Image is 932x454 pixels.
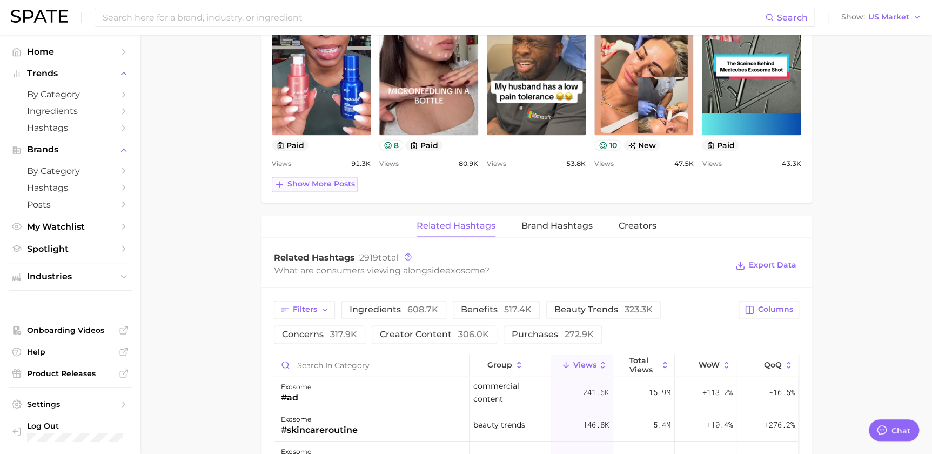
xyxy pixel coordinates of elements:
[27,347,113,357] span: Help
[699,360,720,369] span: WoW
[768,386,794,399] span: -16.5%
[27,369,113,378] span: Product Releases
[487,360,512,369] span: group
[27,145,113,155] span: Brands
[625,304,653,315] span: 323.3k
[27,199,113,210] span: Posts
[9,103,132,119] a: Ingredients
[380,330,489,339] span: creator content
[702,139,739,151] button: paid
[781,157,801,170] span: 43.3k
[623,139,661,151] span: new
[868,14,909,20] span: US Market
[379,139,404,151] button: 8
[272,139,309,151] button: paid
[27,123,113,133] span: Hashtags
[379,157,399,170] span: Views
[274,409,799,442] button: exosome#skincareroutinebeauty trends146.8k5.4m+10.4%+276.2%
[274,252,355,263] span: Related Hashtags
[27,244,113,254] span: Spotlight
[613,355,675,376] button: Total Views
[653,418,670,431] span: 5.4m
[293,305,317,314] span: Filters
[594,157,614,170] span: Views
[287,179,355,189] span: Show more posts
[9,163,132,179] a: by Category
[702,157,721,170] span: Views
[359,252,378,263] span: 2919
[461,305,532,314] span: benefits
[27,325,113,335] span: Onboarding Videos
[629,356,658,373] span: Total Views
[330,329,357,339] span: 317.9k
[272,177,358,192] button: Show more posts
[281,413,358,426] div: exosome
[274,355,469,376] input: Search in category
[504,304,532,315] span: 517.4k
[619,221,656,231] span: Creators
[9,43,132,60] a: Home
[583,386,609,399] span: 241.6k
[839,10,924,24] button: ShowUS Market
[27,89,113,99] span: by Category
[102,8,765,26] input: Search here for a brand, industry, or ingredient
[749,261,796,270] span: Export Data
[417,221,495,231] span: Related Hashtags
[407,304,438,315] span: 608.7k
[9,218,132,235] a: My Watchlist
[9,119,132,136] a: Hashtags
[27,183,113,193] span: Hashtags
[11,10,68,23] img: SPATE
[9,65,132,82] button: Trends
[551,355,613,376] button: Views
[459,157,478,170] span: 80.9k
[281,391,311,404] div: #ad
[27,421,123,431] span: Log Out
[733,258,799,273] button: Export Data
[566,157,586,170] span: 53.8k
[841,14,865,20] span: Show
[274,301,335,319] button: Filters
[777,12,808,23] span: Search
[473,418,525,431] span: beauty trends
[9,322,132,338] a: Onboarding Videos
[27,46,113,57] span: Home
[573,360,596,369] span: Views
[764,418,794,431] span: +276.2%
[359,252,398,263] span: total
[9,418,132,445] a: Log out. Currently logged in with e-mail jek@cosmax.com.
[27,106,113,116] span: Ingredients
[521,221,593,231] span: Brand Hashtags
[702,386,732,399] span: +113.2%
[764,360,782,369] span: QoQ
[512,330,594,339] span: purchases
[281,424,358,437] div: #skincareroutine
[9,396,132,412] a: Settings
[405,139,442,151] button: paid
[554,305,653,314] span: beauty trends
[675,355,736,376] button: WoW
[674,157,693,170] span: 47.5k
[27,69,113,78] span: Trends
[9,142,132,158] button: Brands
[470,355,552,376] button: group
[583,418,609,431] span: 146.8k
[27,272,113,282] span: Industries
[282,330,357,339] span: concerns
[736,355,798,376] button: QoQ
[27,399,113,409] span: Settings
[350,305,438,314] span: ingredients
[9,196,132,213] a: Posts
[281,380,311,393] div: exosome
[706,418,732,431] span: +10.4%
[27,222,113,232] span: My Watchlist
[9,344,132,360] a: Help
[274,377,799,409] button: exosome#adcommercial content241.6k15.9m+113.2%-16.5%
[649,386,670,399] span: 15.9m
[272,157,291,170] span: Views
[758,305,793,314] span: Columns
[739,301,799,319] button: Columns
[9,269,132,285] button: Industries
[473,379,547,405] span: commercial content
[9,86,132,103] a: by Category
